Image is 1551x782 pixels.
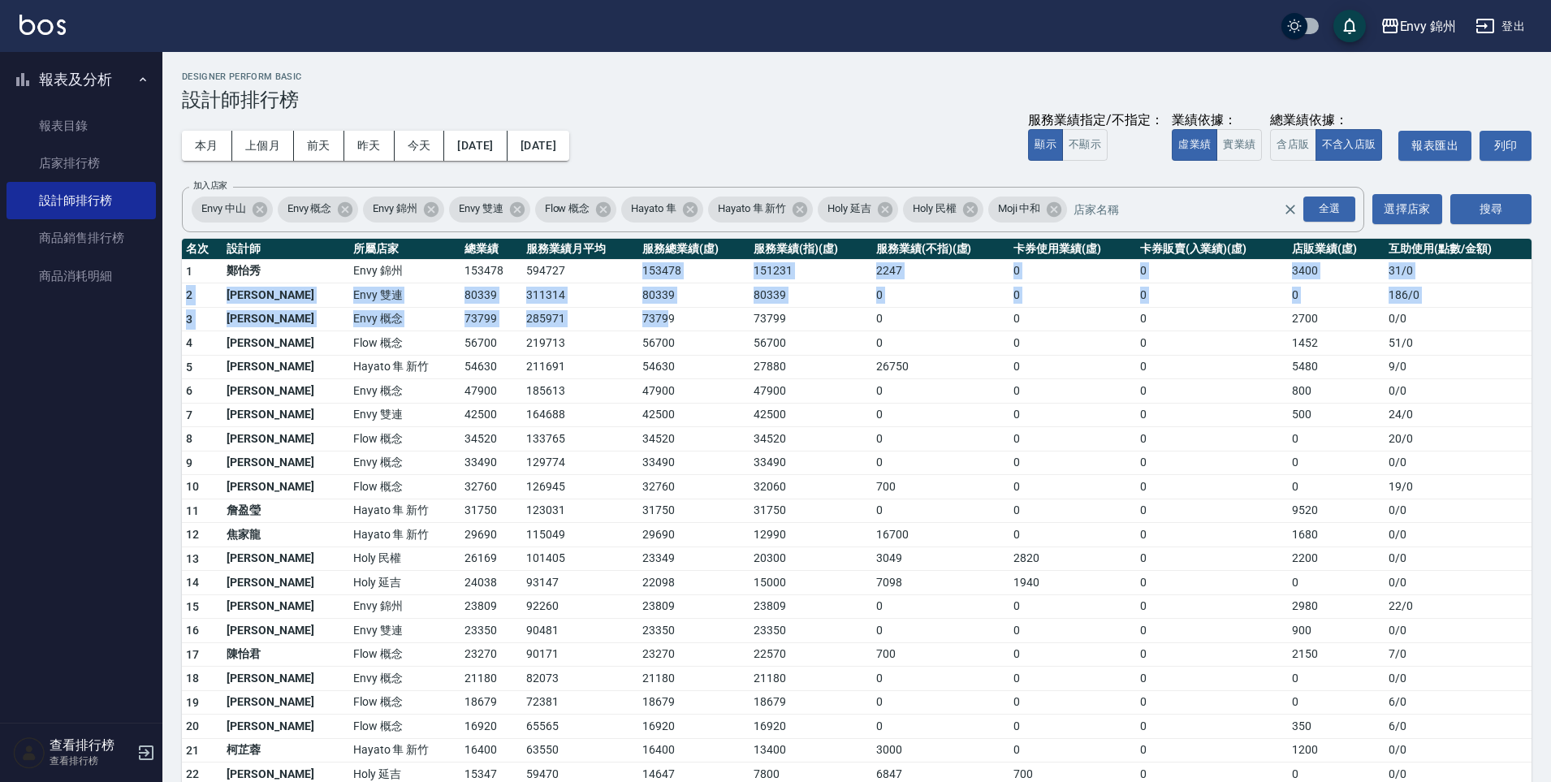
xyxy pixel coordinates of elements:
[222,355,349,379] td: [PERSON_NAME]
[522,307,638,331] td: 285971
[1136,283,1288,308] td: 0
[186,456,192,469] span: 9
[1062,129,1108,161] button: 不顯示
[349,523,460,547] td: Hayato 隼 新竹
[1385,307,1532,331] td: 0 / 0
[460,475,522,499] td: 32760
[872,427,1009,451] td: 0
[522,499,638,523] td: 123031
[460,307,522,331] td: 73799
[750,571,871,595] td: 15000
[1009,619,1136,643] td: 0
[1009,451,1136,475] td: 0
[1385,523,1532,547] td: 0 / 0
[192,201,256,217] span: Envy 中山
[988,197,1068,223] div: Moji 中和
[638,307,750,331] td: 73799
[1009,239,1136,260] th: 卡券使用業績(虛)
[750,642,871,667] td: 22570
[750,379,871,404] td: 47900
[750,331,871,356] td: 56700
[349,451,460,475] td: Envy 概念
[460,379,522,404] td: 47900
[1009,475,1136,499] td: 0
[349,307,460,331] td: Envy 概念
[1136,331,1288,356] td: 0
[522,239,638,260] th: 服務業績月平均
[1136,355,1288,379] td: 0
[872,307,1009,331] td: 0
[1288,642,1385,667] td: 2150
[449,201,513,217] span: Envy 雙連
[1216,129,1262,161] button: 實業績
[522,379,638,404] td: 185613
[1469,11,1532,41] button: 登出
[1288,239,1385,260] th: 店販業績(虛)
[222,594,349,619] td: [PERSON_NAME]
[222,499,349,523] td: 詹盈瑩
[222,307,349,331] td: [PERSON_NAME]
[278,197,359,223] div: Envy 概念
[1450,194,1532,224] button: 搜尋
[522,283,638,308] td: 311314
[750,619,871,643] td: 23350
[349,642,460,667] td: Flow 概念
[522,690,638,715] td: 72381
[186,624,200,637] span: 16
[186,744,200,757] span: 21
[1288,283,1385,308] td: 0
[1136,379,1288,404] td: 0
[222,523,349,547] td: 焦家龍
[363,201,427,217] span: Envy 錦州
[222,667,349,691] td: [PERSON_NAME]
[349,331,460,356] td: Flow 概念
[186,767,200,780] span: 22
[638,427,750,451] td: 34520
[1136,619,1288,643] td: 0
[1288,259,1385,283] td: 3400
[522,667,638,691] td: 82073
[222,571,349,595] td: [PERSON_NAME]
[349,594,460,619] td: Envy 錦州
[186,696,200,709] span: 19
[750,594,871,619] td: 23809
[1009,523,1136,547] td: 0
[872,403,1009,427] td: 0
[1288,571,1385,595] td: 0
[1400,16,1457,37] div: Envy 錦州
[50,737,132,754] h5: 查看排行榜
[1136,259,1288,283] td: 0
[1136,307,1288,331] td: 0
[1288,403,1385,427] td: 500
[872,451,1009,475] td: 0
[349,239,460,260] th: 所屬店家
[1028,129,1063,161] button: 顯示
[621,201,686,217] span: Hayato 隼
[182,131,232,161] button: 本月
[1136,403,1288,427] td: 0
[522,547,638,571] td: 101405
[1288,475,1385,499] td: 0
[522,355,638,379] td: 211691
[638,403,750,427] td: 42500
[460,690,522,715] td: 18679
[1385,619,1532,643] td: 0 / 0
[638,523,750,547] td: 29690
[638,619,750,643] td: 23350
[449,197,530,223] div: Envy 雙連
[13,737,45,769] img: Person
[1136,451,1288,475] td: 0
[222,451,349,475] td: [PERSON_NAME]
[349,690,460,715] td: Flow 概念
[6,58,156,101] button: 報表及分析
[750,499,871,523] td: 31750
[621,197,703,223] div: Hayato 隼
[1009,642,1136,667] td: 0
[522,523,638,547] td: 115049
[192,197,273,223] div: Envy 中山
[988,201,1051,217] span: Moji 中和
[1372,194,1442,224] button: 選擇店家
[460,571,522,595] td: 24038
[750,307,871,331] td: 73799
[1009,667,1136,691] td: 0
